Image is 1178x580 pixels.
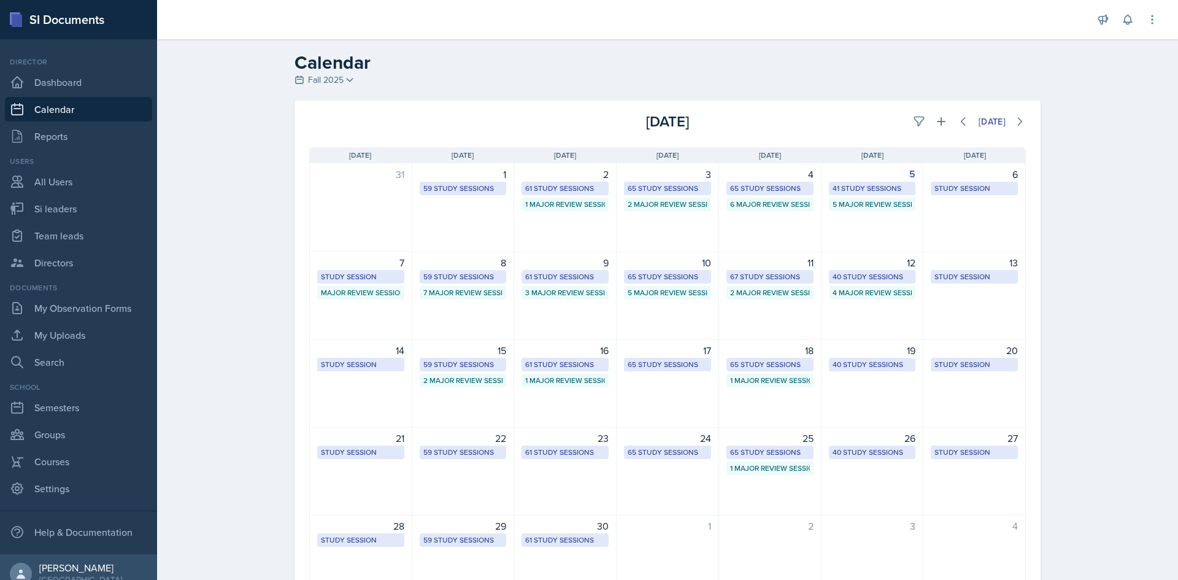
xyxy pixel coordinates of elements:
[931,167,1018,182] div: 6
[5,282,152,293] div: Documents
[420,519,507,533] div: 29
[5,56,152,68] div: Director
[317,255,404,270] div: 7
[5,422,152,447] a: Groups
[624,255,711,270] div: 10
[833,183,912,194] div: 41 Study Sessions
[730,287,810,298] div: 2 Major Review Sessions
[5,169,152,194] a: All Users
[833,271,912,282] div: 40 Study Sessions
[554,150,576,161] span: [DATE]
[321,535,401,546] div: Study Session
[5,395,152,420] a: Semesters
[624,519,711,533] div: 1
[5,323,152,347] a: My Uploads
[420,343,507,358] div: 15
[525,287,605,298] div: 3 Major Review Sessions
[525,375,605,386] div: 1 Major Review Session
[294,52,1041,74] h2: Calendar
[423,183,503,194] div: 59 Study Sessions
[730,447,810,458] div: 65 Study Sessions
[5,296,152,320] a: My Observation Forms
[5,476,152,501] a: Settings
[934,271,1014,282] div: Study Session
[5,70,152,95] a: Dashboard
[5,156,152,167] div: Users
[726,519,814,533] div: 2
[934,359,1014,370] div: Study Session
[423,271,503,282] div: 59 Study Sessions
[726,431,814,446] div: 25
[420,431,507,446] div: 22
[759,150,781,161] span: [DATE]
[730,271,810,282] div: 67 Study Sessions
[5,449,152,474] a: Courses
[829,431,916,446] div: 26
[624,167,711,182] div: 3
[308,74,344,87] span: Fall 2025
[979,117,1006,126] div: [DATE]
[829,167,916,182] div: 5
[5,350,152,374] a: Search
[971,111,1014,132] button: [DATE]
[317,519,404,533] div: 28
[833,287,912,298] div: 4 Major Review Sessions
[628,359,707,370] div: 65 Study Sessions
[5,124,152,149] a: Reports
[829,519,916,533] div: 3
[624,431,711,446] div: 24
[39,562,122,574] div: [PERSON_NAME]
[5,250,152,275] a: Directors
[829,255,916,270] div: 12
[726,343,814,358] div: 18
[317,431,404,446] div: 21
[730,359,810,370] div: 65 Study Sessions
[624,343,711,358] div: 17
[5,97,152,122] a: Calendar
[628,271,707,282] div: 65 Study Sessions
[522,431,609,446] div: 23
[931,519,1018,533] div: 4
[420,167,507,182] div: 1
[628,447,707,458] div: 65 Study Sessions
[931,343,1018,358] div: 20
[522,167,609,182] div: 2
[628,199,707,210] div: 2 Major Review Sessions
[452,150,474,161] span: [DATE]
[833,199,912,210] div: 5 Major Review Sessions
[423,359,503,370] div: 59 Study Sessions
[931,255,1018,270] div: 13
[726,255,814,270] div: 11
[321,447,401,458] div: Study Session
[525,199,605,210] div: 1 Major Review Session
[861,150,883,161] span: [DATE]
[349,150,371,161] span: [DATE]
[730,375,810,386] div: 1 Major Review Session
[730,183,810,194] div: 65 Study Sessions
[5,520,152,544] div: Help & Documentation
[931,431,1018,446] div: 27
[321,359,401,370] div: Study Session
[522,343,609,358] div: 16
[423,447,503,458] div: 59 Study Sessions
[726,167,814,182] div: 4
[548,110,787,133] div: [DATE]
[423,535,503,546] div: 59 Study Sessions
[525,359,605,370] div: 61 Study Sessions
[525,535,605,546] div: 61 Study Sessions
[656,150,679,161] span: [DATE]
[628,183,707,194] div: 65 Study Sessions
[5,223,152,248] a: Team leads
[833,447,912,458] div: 40 Study Sessions
[321,287,401,298] div: Major Review Session
[423,287,503,298] div: 7 Major Review Sessions
[833,359,912,370] div: 40 Study Sessions
[423,375,503,386] div: 2 Major Review Sessions
[321,271,401,282] div: Study Session
[829,343,916,358] div: 19
[5,382,152,393] div: School
[730,463,810,474] div: 1 Major Review Session
[525,271,605,282] div: 61 Study Sessions
[522,255,609,270] div: 9
[420,255,507,270] div: 8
